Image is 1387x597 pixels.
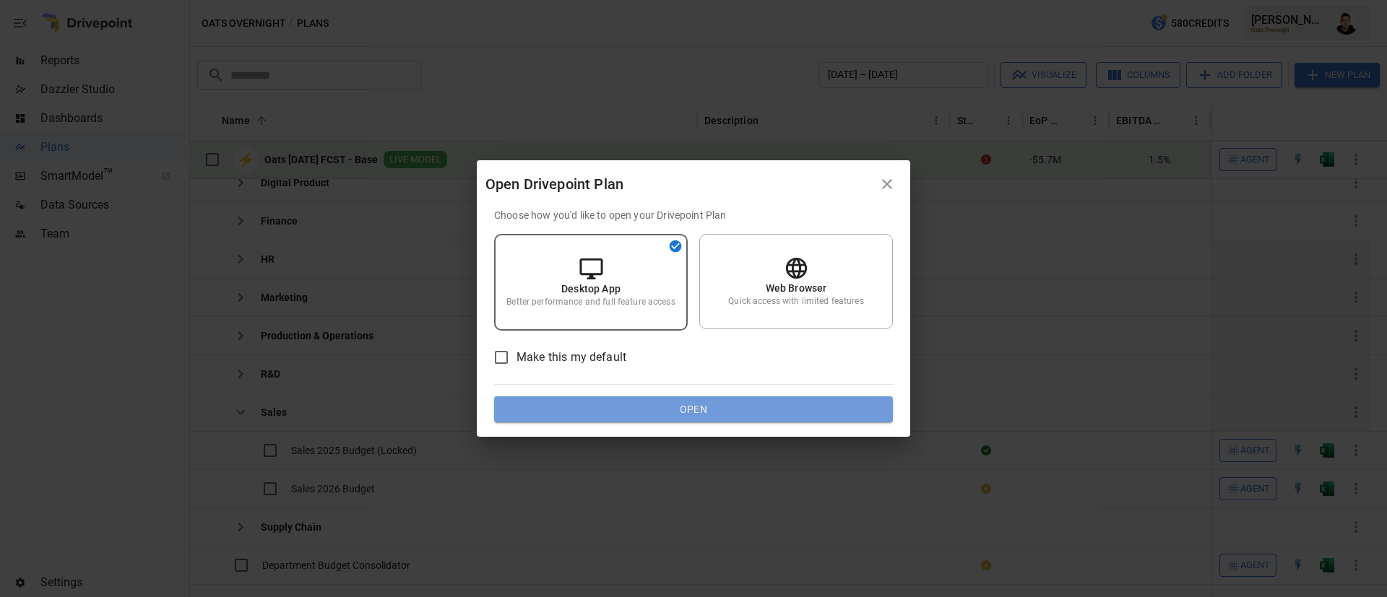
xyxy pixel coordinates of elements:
[506,296,675,308] p: Better performance and full feature access
[561,282,621,296] p: Desktop App
[766,281,827,295] p: Web Browser
[517,349,626,366] span: Make this my default
[728,295,863,308] p: Quick access with limited features
[494,396,893,422] button: Open
[494,208,893,222] p: Choose how you'd like to open your Drivepoint Plan
[485,173,873,196] div: Open Drivepoint Plan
